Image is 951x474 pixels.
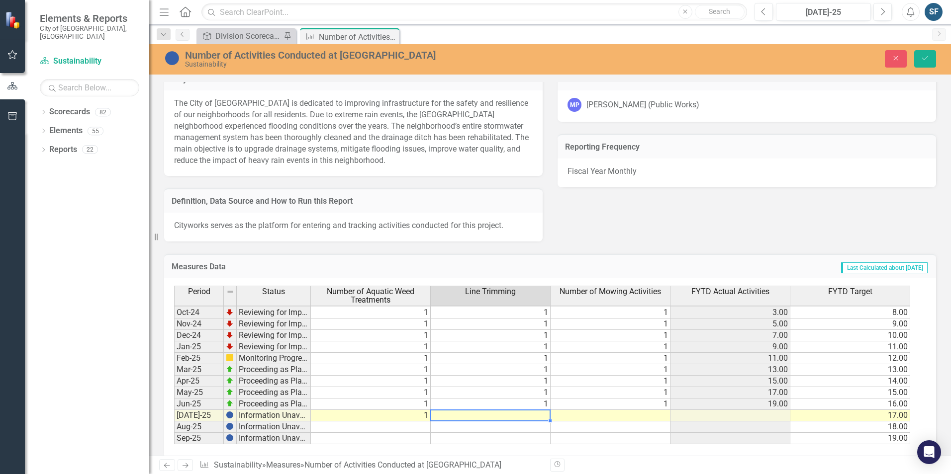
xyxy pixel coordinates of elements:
td: 9.00 [790,318,910,330]
td: 1 [551,318,670,330]
div: [PERSON_NAME] (Public Works) [586,99,699,111]
td: Monitoring Progress [237,353,311,364]
td: 1 [551,387,670,398]
td: 1 [311,307,431,318]
small: City of [GEOGRAPHIC_DATA], [GEOGRAPHIC_DATA] [40,24,139,41]
a: Elements [49,125,83,137]
td: Reviewing for Improvement [237,307,311,318]
h3: Measures Data [172,262,461,271]
td: 8.00 [790,307,910,318]
span: Period [188,287,210,296]
div: Open Intercom Messenger [917,440,941,464]
td: 11.00 [790,341,910,353]
span: Status [262,287,285,296]
td: May-25 [174,387,224,398]
img: BgCOk07PiH71IgAAAABJRU5ErkJggg== [226,434,234,442]
td: 1 [431,318,551,330]
td: 1 [431,364,551,376]
td: Reviewing for Improvement [237,330,311,341]
a: Reports [49,144,77,156]
td: 1 [551,376,670,387]
a: Division Scorecard [199,30,281,42]
td: 1 [431,353,551,364]
td: 1 [311,364,431,376]
h3: Why It Matters [172,75,535,84]
td: 1 [311,376,431,387]
td: 7.00 [670,330,790,341]
input: Search Below... [40,79,139,96]
td: 19.00 [670,398,790,410]
input: Search ClearPoint... [201,3,747,21]
td: 1 [311,387,431,398]
h3: Reporting Frequency [565,143,929,152]
span: Number of Mowing Activities [560,287,661,296]
td: 15.00 [790,387,910,398]
td: 11.00 [670,353,790,364]
button: SF [925,3,943,21]
td: Information Unavailable [237,433,311,444]
td: 3.00 [670,307,790,318]
img: zOikAAAAAElFTkSuQmCC [226,377,234,385]
img: cBAA0RP0Y6D5n+AAAAAElFTkSuQmCC [226,354,234,362]
td: Reviewing for Improvement [237,318,311,330]
td: 1 [311,330,431,341]
a: Sustainability [214,460,262,470]
td: 14.00 [790,376,910,387]
td: 1 [551,307,670,318]
td: 13.00 [670,364,790,376]
td: 17.00 [790,410,910,421]
img: BgCOk07PiH71IgAAAABJRU5ErkJggg== [226,411,234,419]
td: Proceeding as Planned [237,376,311,387]
td: 12.00 [790,353,910,364]
img: ClearPoint Strategy [5,11,22,29]
td: Apr-25 [174,376,224,387]
td: Jan-25 [174,341,224,353]
span: Search [709,7,730,15]
button: Search [695,5,745,19]
td: 13.00 [790,364,910,376]
div: Number of Activities Conducted at [GEOGRAPHIC_DATA] [319,31,397,43]
td: 1 [431,330,551,341]
img: Information Unavailable [164,50,180,66]
td: 19.00 [790,433,910,444]
img: TnMDeAgwAPMxUmUi88jYAAAAAElFTkSuQmCC [226,342,234,350]
img: zOikAAAAAElFTkSuQmCC [226,365,234,373]
td: Dec-24 [174,330,224,341]
img: TnMDeAgwAPMxUmUi88jYAAAAAElFTkSuQmCC [226,331,234,339]
div: Number of Activities Conducted at [GEOGRAPHIC_DATA] [304,460,501,470]
td: 1 [431,341,551,353]
img: 8DAGhfEEPCf229AAAAAElFTkSuQmCC [226,288,234,296]
span: Elements & Reports [40,12,139,24]
span: Last Calculated about [DATE] [841,262,928,273]
td: 1 [551,364,670,376]
span: FYTD Actual Activities [691,287,769,296]
td: 1 [551,398,670,410]
td: 10.00 [790,330,910,341]
td: Aug-25 [174,421,224,433]
td: 15.00 [670,376,790,387]
td: 5.00 [670,318,790,330]
td: 1 [551,330,670,341]
img: TnMDeAgwAPMxUmUi88jYAAAAAElFTkSuQmCC [226,319,234,327]
p: The City of [GEOGRAPHIC_DATA] is dedicated to improving infrastructure for the safety and resilie... [174,98,533,166]
td: [DATE]-25 [174,410,224,421]
td: 1 [431,376,551,387]
td: 1 [431,398,551,410]
p: Fiscal Year Monthly [568,166,926,177]
img: zOikAAAAAElFTkSuQmCC [226,399,234,407]
img: BgCOk07PiH71IgAAAABJRU5ErkJggg== [226,422,234,430]
a: Measures [266,460,300,470]
div: Division Scorecard [215,30,281,42]
td: 1 [551,353,670,364]
p: Cityworks serves as the platform for entering and tracking activities conducted for this project. [174,220,533,232]
td: Mar-25 [174,364,224,376]
td: Oct-24 [174,307,224,318]
div: MP [568,98,581,112]
h3: Definition, Data Source and How to Run this Report [172,197,535,206]
div: 22 [82,146,98,154]
td: Proceeding as Planned [237,387,311,398]
td: 1 [311,341,431,353]
td: 1 [551,341,670,353]
div: 55 [88,127,103,135]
